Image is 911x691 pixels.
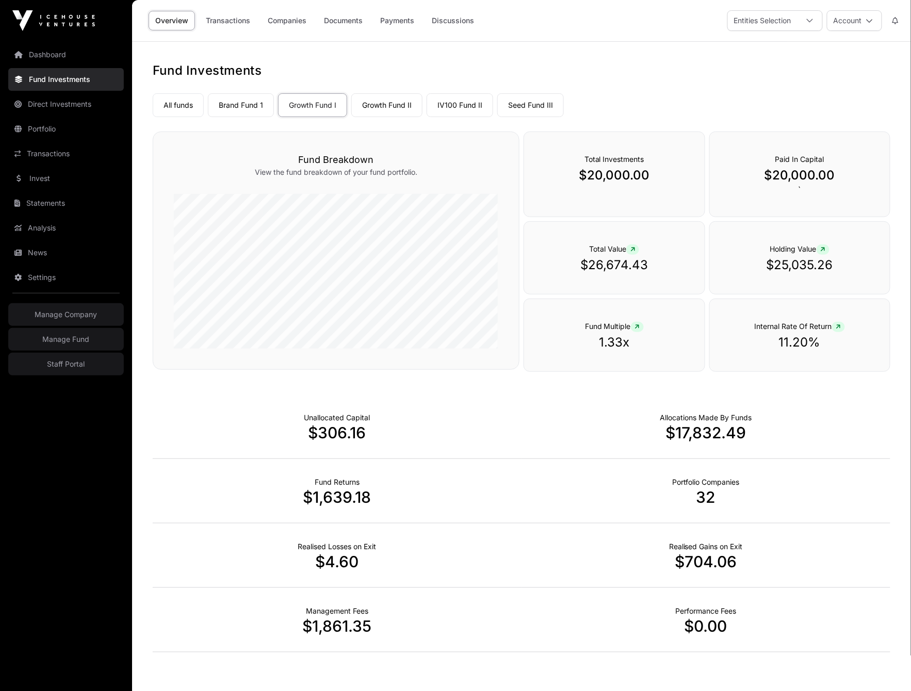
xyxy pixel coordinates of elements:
p: Number of Companies Deployed Into [672,477,740,487]
a: Statements [8,192,124,215]
a: Growth Fund II [351,93,422,117]
p: $704.06 [522,552,890,571]
p: Capital Deployed Into Companies [660,413,752,423]
span: Total Investments [584,155,644,163]
a: Fund Investments [8,68,124,91]
img: Icehouse Ventures Logo [12,10,95,31]
div: ` [709,131,890,217]
iframe: Chat Widget [859,641,911,691]
p: $306.16 [153,423,522,442]
span: Fund Multiple [585,322,644,331]
a: Overview [149,11,195,30]
h1: Fund Investments [153,62,890,79]
a: All funds [153,93,204,117]
span: Internal Rate Of Return [755,322,845,331]
a: Companies [261,11,313,30]
p: 1.33x [545,334,684,351]
a: Manage Company [8,303,124,326]
p: $0.00 [522,617,890,635]
p: Fund Performance Fees (Carry) incurred to date [676,606,737,616]
p: $17,832.49 [522,423,890,442]
p: Cash not yet allocated [304,413,370,423]
p: $25,035.26 [730,257,869,273]
a: Analysis [8,217,124,239]
a: Brand Fund 1 [208,93,274,117]
a: Documents [317,11,369,30]
a: Growth Fund I [278,93,347,117]
a: Direct Investments [8,93,124,116]
p: $26,674.43 [545,257,684,273]
a: IV100 Fund II [427,93,493,117]
a: Settings [8,266,124,289]
span: Paid In Capital [775,155,824,163]
a: Transactions [8,142,124,165]
p: 11.20% [730,334,869,351]
p: Net Realised on Positive Exits [669,541,743,552]
p: $4.60 [153,552,522,571]
a: Discussions [425,11,481,30]
p: Realised Returns from Funds [315,477,360,487]
a: Dashboard [8,43,124,66]
a: Staff Portal [8,353,124,375]
a: Seed Fund III [497,93,564,117]
a: Invest [8,167,124,190]
a: News [8,241,124,264]
p: $1,639.18 [153,488,522,506]
p: $20,000.00 [730,167,869,184]
p: $20,000.00 [545,167,684,184]
p: View the fund breakdown of your fund portfolio. [174,167,498,177]
span: Total Value [589,244,639,253]
a: Transactions [199,11,257,30]
span: Holding Value [770,244,829,253]
a: Payments [373,11,421,30]
button: Account [827,10,882,31]
h3: Fund Breakdown [174,153,498,167]
div: Entities Selection [728,11,798,30]
p: $1,861.35 [153,617,522,635]
p: Net Realised on Negative Exits [298,541,377,552]
a: Manage Fund [8,328,124,351]
p: 32 [522,488,890,506]
a: Portfolio [8,118,124,140]
p: Fund Management Fees incurred to date [306,606,368,616]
